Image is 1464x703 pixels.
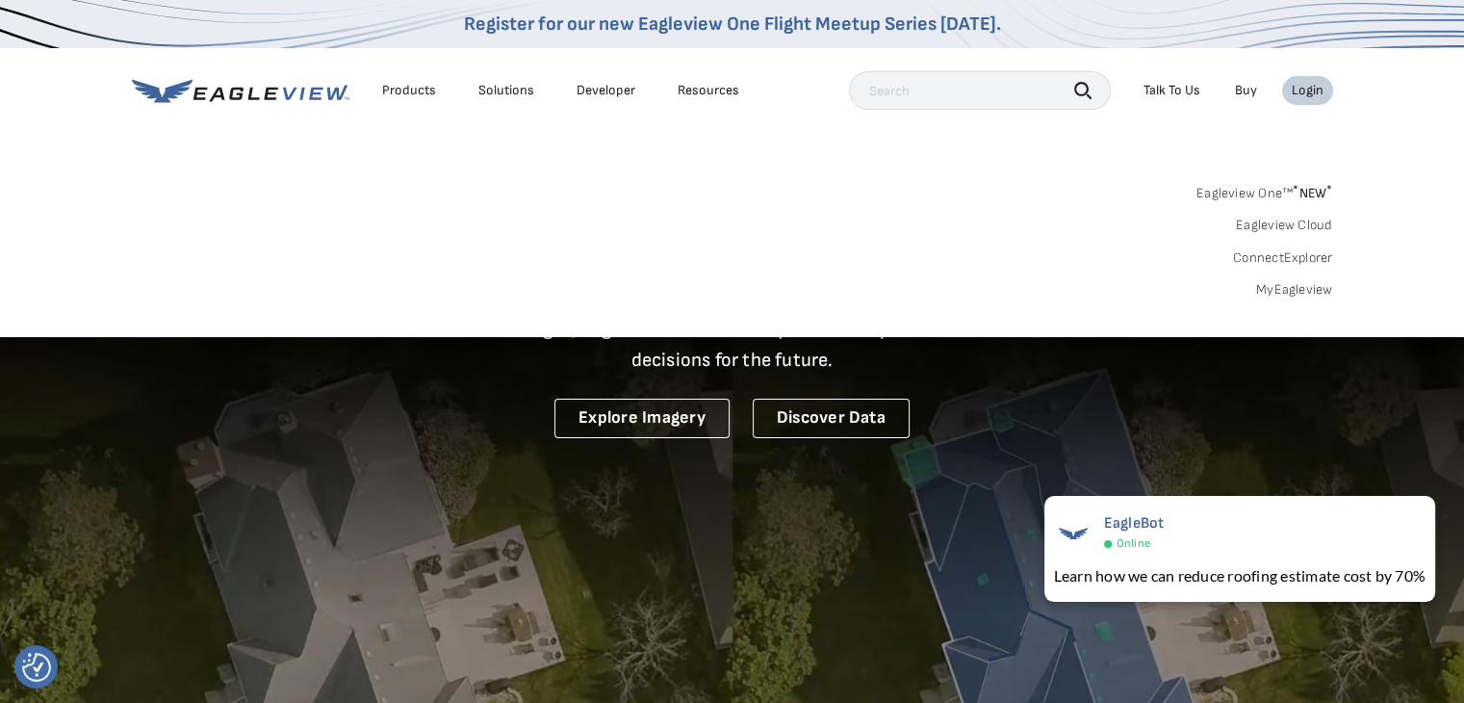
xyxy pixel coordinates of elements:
span: Online [1117,536,1150,551]
a: Explore Imagery [554,399,730,438]
div: Login [1292,82,1323,99]
div: Solutions [478,82,534,99]
img: Revisit consent button [22,653,51,682]
a: Register for our new Eagleview One Flight Meetup Series [DATE]. [464,13,1001,36]
a: ConnectExplorer [1233,249,1333,267]
div: Products [382,82,436,99]
a: MyEagleview [1256,281,1333,299]
div: Learn how we can reduce roofing estimate cost by 70% [1054,564,1425,587]
a: Discover Data [753,399,910,438]
input: Search [849,71,1111,110]
span: EagleBot [1104,514,1165,533]
img: EagleBot [1054,514,1092,553]
a: Developer [577,82,635,99]
div: Resources [678,82,739,99]
a: Buy [1235,82,1257,99]
a: Eagleview Cloud [1236,217,1333,234]
a: Eagleview One™*NEW* [1196,179,1333,201]
button: Consent Preferences [22,653,51,682]
div: Talk To Us [1143,82,1200,99]
span: NEW [1293,185,1332,201]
